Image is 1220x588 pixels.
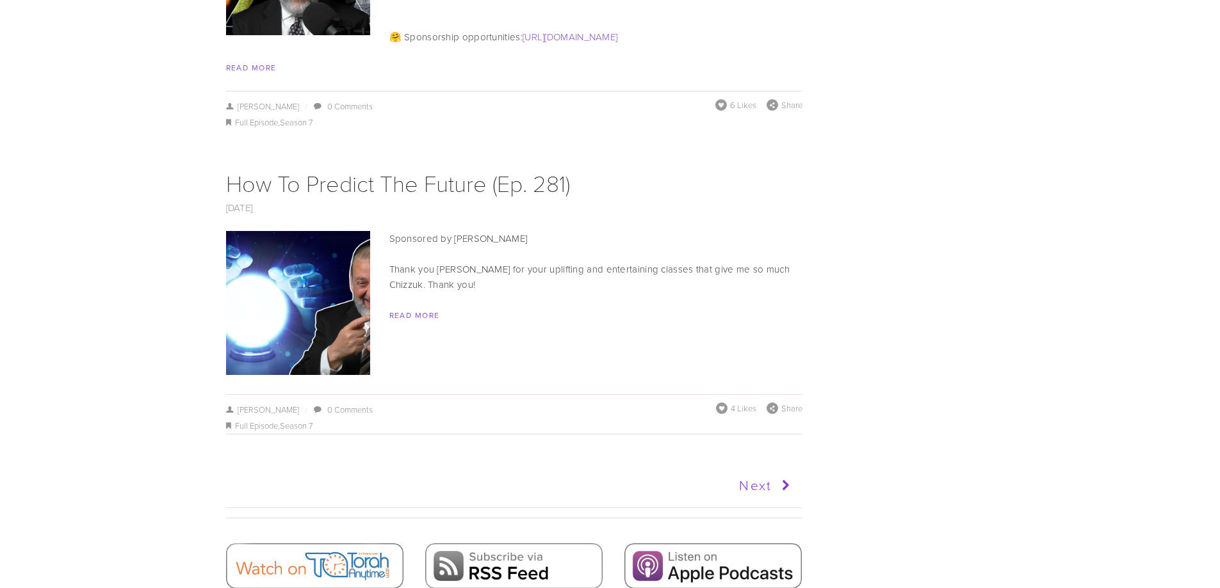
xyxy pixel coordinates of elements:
[299,404,312,415] span: /
[731,402,756,414] span: 4 Likes
[226,62,277,73] a: Read More
[226,201,253,214] a: [DATE]
[767,99,802,111] div: Share
[327,404,373,415] a: 0 Comments
[226,100,300,112] a: [PERSON_NAME]
[170,231,426,375] img: How To Predict The Future (Ep. 281)
[226,115,802,131] div: ,
[235,420,278,431] a: Full Episode
[767,402,802,414] div: Share
[513,470,795,502] a: Next
[226,231,802,246] p: Sponsored by [PERSON_NAME]
[730,99,756,111] span: 6 Likes
[226,262,802,292] p: Thank you [PERSON_NAME] for your uplifting and entertaining classes that give me so much Chizzuk....
[226,418,802,434] div: ,
[226,404,300,415] a: [PERSON_NAME]
[280,420,313,431] a: Season 7
[226,29,802,45] p: 🤗 Sponsorship opportunities:
[280,116,313,128] a: Season 7
[389,310,440,321] a: Read More
[226,167,570,198] a: How To Predict The Future (Ep. 281)
[235,116,278,128] a: Full Episode
[523,30,617,44] a: [URL][DOMAIN_NAME]
[299,100,312,112] span: /
[327,100,373,112] a: 0 Comments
